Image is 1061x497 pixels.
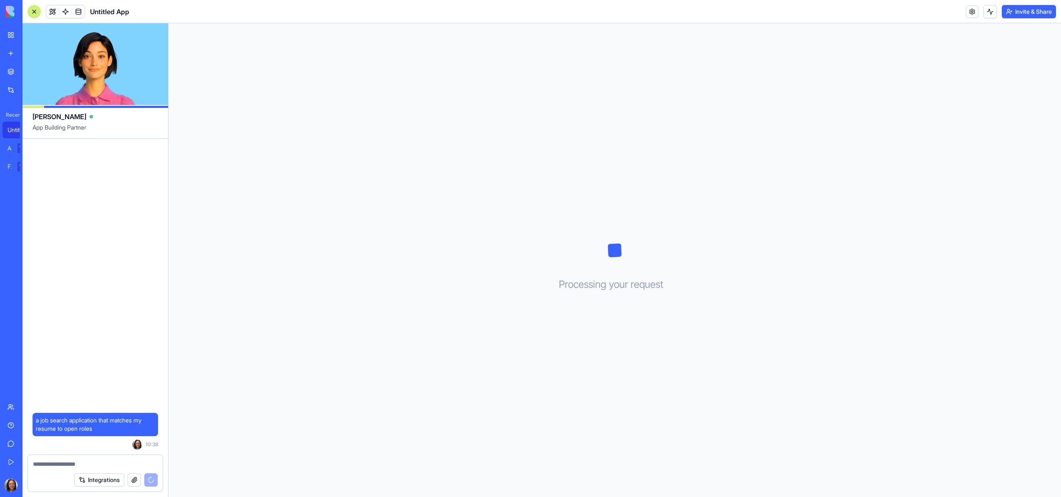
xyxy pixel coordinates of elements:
[33,112,86,122] span: [PERSON_NAME]
[8,162,12,171] div: Feedback Form
[3,158,36,175] a: Feedback FormTRY
[33,123,158,138] span: App Building Partner
[74,473,124,487] button: Integrations
[1002,5,1056,18] button: Invite & Share
[8,126,31,134] div: Untitled App
[90,7,129,17] span: Untitled App
[4,479,18,492] img: ACg8ocIucvGMCxN4UxpeLTZqPxQe2y6vex5-glSOnkmxtKGxMnLek25F=s96-c
[3,122,36,138] a: Untitled App
[18,162,31,172] div: TRY
[3,112,20,118] span: Recent
[559,278,671,291] h3: Processing your request
[8,144,12,152] div: AI Logo Generator
[132,440,142,450] img: ACg8ocIucvGMCxN4UxpeLTZqPxQe2y6vex5-glSOnkmxtKGxMnLek25F=s96-c
[18,143,31,153] div: TRY
[3,140,36,157] a: AI Logo GeneratorTRY
[6,6,58,17] img: logo
[36,416,155,433] span: a job search application that matches my resume to open roles
[146,441,158,448] span: 10:38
